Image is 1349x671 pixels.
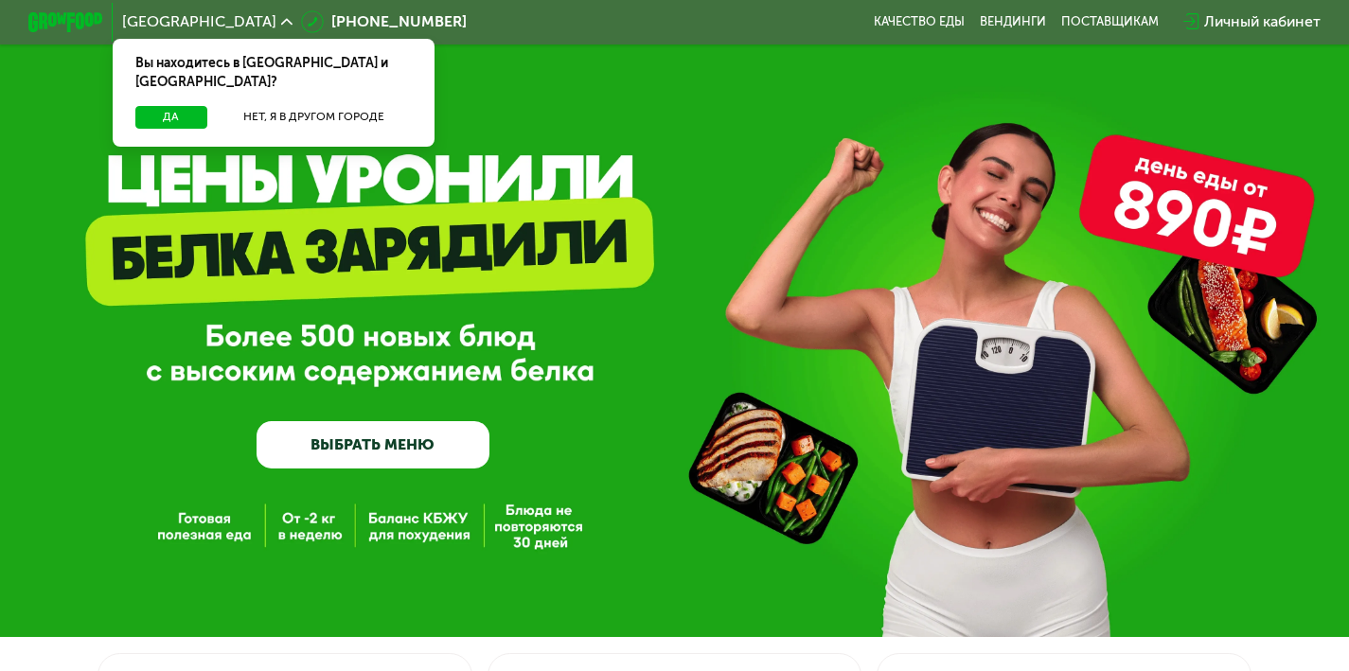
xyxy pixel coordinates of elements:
a: Качество еды [874,14,965,29]
span: [GEOGRAPHIC_DATA] [122,14,276,29]
div: поставщикам [1061,14,1159,29]
div: Вы находитесь в [GEOGRAPHIC_DATA] и [GEOGRAPHIC_DATA]? [113,39,435,106]
a: Вендинги [980,14,1046,29]
a: [PHONE_NUMBER] [301,10,467,33]
a: ВЫБРАТЬ МЕНЮ [257,421,489,468]
button: Да [135,106,207,129]
div: Личный кабинет [1204,10,1321,33]
button: Нет, я в другом городе [215,106,413,129]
